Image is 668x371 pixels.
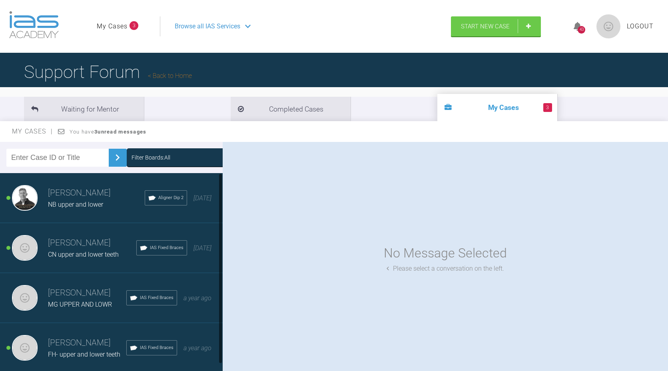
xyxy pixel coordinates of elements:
[48,201,103,208] span: NB upper and lower
[596,14,620,38] img: profile.png
[461,23,510,30] span: Start New Case
[231,97,351,121] li: Completed Cases
[158,194,183,201] span: Aligner Dip 2
[578,26,585,34] div: 43
[387,263,504,274] div: Please select a conversation on the left.
[384,243,507,263] div: No Message Selected
[48,301,112,308] span: MG UPPER AND LOWR
[12,285,38,311] img: Ali Hadi
[543,103,552,112] span: 3
[111,151,124,164] img: chevronRight.28bd32b0.svg
[183,294,211,302] span: a year ago
[97,21,128,32] a: My Cases
[12,128,53,135] span: My Cases
[24,97,144,121] li: Waiting for Mentor
[183,344,211,352] span: a year ago
[48,236,136,250] h3: [PERSON_NAME]
[70,129,147,135] span: You have
[12,235,38,261] img: Ali Hadi
[48,351,120,358] span: FH- upper and lower teeth
[94,129,146,135] strong: 3 unread messages
[48,336,126,350] h3: [PERSON_NAME]
[627,21,654,32] a: Logout
[451,16,541,36] a: Start New Case
[24,58,192,86] h1: Support Forum
[175,21,240,32] span: Browse all IAS Services
[6,149,109,167] input: Enter Case ID or Title
[437,94,557,121] li: My Cases
[148,72,192,80] a: Back to Home
[48,251,119,258] span: CN upper and lower teeth
[48,186,145,200] h3: [PERSON_NAME]
[9,11,59,38] img: logo-light.3e3ef733.png
[130,21,138,30] span: 3
[12,185,38,211] img: Josh Rowley
[48,286,126,300] h3: [PERSON_NAME]
[132,153,170,162] div: Filter Boards: All
[140,294,173,301] span: IAS Fixed Braces
[140,344,173,351] span: IAS Fixed Braces
[12,335,38,361] img: Ali Hadi
[193,244,211,252] span: [DATE]
[150,244,183,251] span: IAS Fixed Braces
[193,194,211,202] span: [DATE]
